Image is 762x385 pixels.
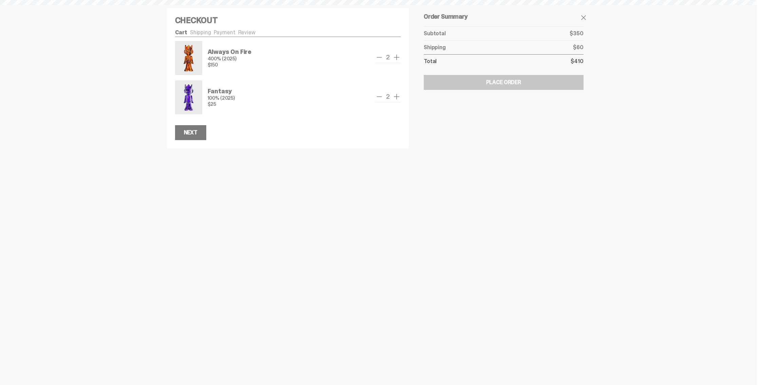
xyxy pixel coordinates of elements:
p: Fantasy [208,88,235,94]
p: 400% (2025) [208,56,251,61]
a: Cart [175,29,187,36]
p: $25 [208,102,235,107]
span: 2 [383,54,393,60]
button: add one [393,53,401,61]
p: $350 [570,31,583,36]
div: Next [184,130,197,135]
p: $60 [573,45,584,50]
h5: Order Summary [424,14,583,20]
p: $410 [571,59,583,64]
p: Always On Fire [208,49,251,55]
p: Shipping [424,45,446,50]
span: 2 [383,94,393,100]
a: Shipping [190,29,211,36]
button: remove one [375,53,383,61]
button: remove one [375,93,383,101]
h4: Checkout [175,16,401,24]
button: Place Order [424,75,583,90]
img: Fantasy [176,82,201,113]
button: Next [175,125,206,140]
div: Place Order [486,80,521,85]
img: Always On Fire [176,42,201,74]
button: add one [393,93,401,101]
p: Total [424,59,437,64]
p: 100% (2025) [208,96,235,100]
p: $150 [208,62,251,67]
p: Subtotal [424,31,446,36]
